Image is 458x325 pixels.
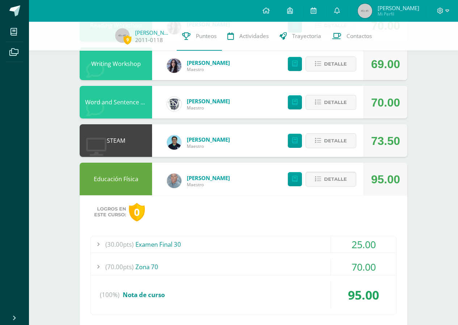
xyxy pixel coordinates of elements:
div: 70.00 [331,259,396,275]
a: Contactos [327,22,377,51]
span: Maestro [187,105,230,111]
div: STEAM [80,124,152,157]
span: Contactos [346,32,372,40]
span: Detalle [324,57,347,71]
span: Maestro [187,143,230,149]
a: Punteos [177,22,222,51]
span: 9 [123,35,131,44]
span: Detalle [324,96,347,109]
a: [PERSON_NAME] [187,136,230,143]
span: Nota de curso [123,291,165,299]
span: (70.00pts) [105,259,134,275]
div: Zona 70 [91,259,396,275]
span: [PERSON_NAME] [378,4,419,12]
div: 95.00 [371,163,400,196]
img: cf0f0e80ae19a2adee6cb261b32f5f36.png [167,97,181,111]
div: 69.00 [371,48,400,80]
div: 95.00 [331,281,396,309]
div: 25.00 [331,236,396,253]
span: (100%) [100,281,119,309]
a: [PERSON_NAME] [187,174,230,182]
span: Logros en este curso: [94,206,126,218]
span: Detalle [324,172,347,186]
div: 73.50 [371,125,400,157]
span: Trayectoria [292,32,321,40]
img: 45x45 [115,28,130,43]
button: Detalle [306,172,356,187]
span: Maestro [187,182,230,188]
div: 70.00 [371,86,400,119]
div: Word and Sentence Study [80,86,152,118]
a: [PERSON_NAME] [187,97,230,105]
a: [PERSON_NAME] [135,29,171,36]
button: Detalle [306,133,356,148]
span: Mi Perfil [378,11,419,17]
div: Educación Física [80,163,152,195]
span: Actividades [239,32,269,40]
a: [PERSON_NAME] [187,59,230,66]
a: Trayectoria [274,22,327,51]
img: 45x45 [358,4,372,18]
div: 0 [129,203,145,221]
a: 2011-0118 [135,36,163,44]
button: Detalle [306,57,356,71]
img: 4256d6e89954888fb00e40decb141709.png [167,174,181,188]
div: Writing Workshop [80,47,152,80]
img: fa03fa54efefe9aebc5e29dfc8df658e.png [167,135,181,150]
a: Actividades [222,22,274,51]
span: Maestro [187,66,230,72]
div: Examen Final 30 [91,236,396,253]
span: (30.00pts) [105,236,134,253]
span: Detalle [324,134,347,147]
button: Detalle [306,95,356,110]
img: c00ed30f81870df01a0e4b2e5e7fa781.png [167,58,181,73]
span: Punteos [196,32,217,40]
